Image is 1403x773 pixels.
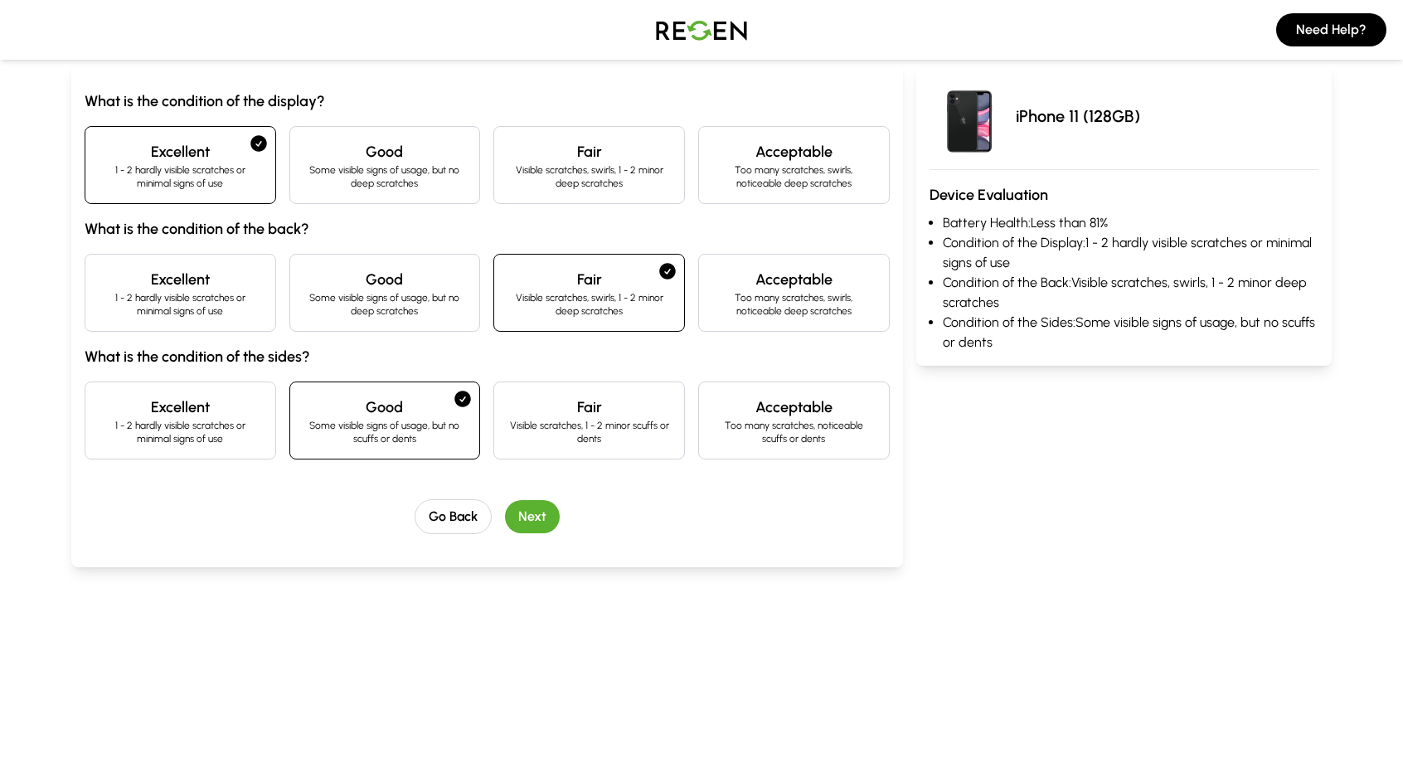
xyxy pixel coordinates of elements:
li: Condition of the Back: Visible scratches, swirls, 1 - 2 minor deep scratches [943,273,1318,313]
p: Some visible signs of usage, but no deep scratches [303,291,467,318]
li: Condition of the Sides: Some visible signs of usage, but no scuffs or dents [943,313,1318,352]
img: Logo [643,7,760,53]
p: Visible scratches, swirls, 1 - 2 minor deep scratches [507,291,671,318]
h4: Fair [507,396,671,419]
p: Too many scratches, noticeable scuffs or dents [712,419,876,445]
h4: Excellent [99,396,262,419]
button: Next [505,500,560,533]
p: 1 - 2 hardly visible scratches or minimal signs of use [99,419,262,445]
h4: Excellent [99,140,262,163]
li: Battery Health: Less than 81% [943,213,1318,233]
h4: Acceptable [712,268,876,291]
p: Visible scratches, swirls, 1 - 2 minor deep scratches [507,163,671,190]
h4: Good [303,268,467,291]
h3: What is the condition of the display? [85,90,890,113]
h3: What is the condition of the back? [85,217,890,241]
h3: Device Evaluation [930,183,1318,207]
p: Too many scratches, swirls, noticeable deep scratches [712,291,876,318]
h4: Good [303,140,467,163]
li: Condition of the Display: 1 - 2 hardly visible scratches or minimal signs of use [943,233,1318,273]
h3: What is the condition of the sides? [85,345,890,368]
h4: Excellent [99,268,262,291]
p: Visible scratches, 1 - 2 minor scuffs or dents [507,419,671,445]
h4: Good [303,396,467,419]
p: Too many scratches, swirls, noticeable deep scratches [712,163,876,190]
p: iPhone 11 (128GB) [1016,105,1140,128]
p: Some visible signs of usage, but no deep scratches [303,163,467,190]
button: Go Back [415,499,492,534]
p: 1 - 2 hardly visible scratches or minimal signs of use [99,291,262,318]
h4: Fair [507,140,671,163]
h4: Fair [507,268,671,291]
h4: Acceptable [712,140,876,163]
button: Need Help? [1276,13,1386,46]
p: Some visible signs of usage, but no scuffs or dents [303,419,467,445]
h4: Acceptable [712,396,876,419]
img: iPhone 11 [930,76,1009,156]
p: 1 - 2 hardly visible scratches or minimal signs of use [99,163,262,190]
